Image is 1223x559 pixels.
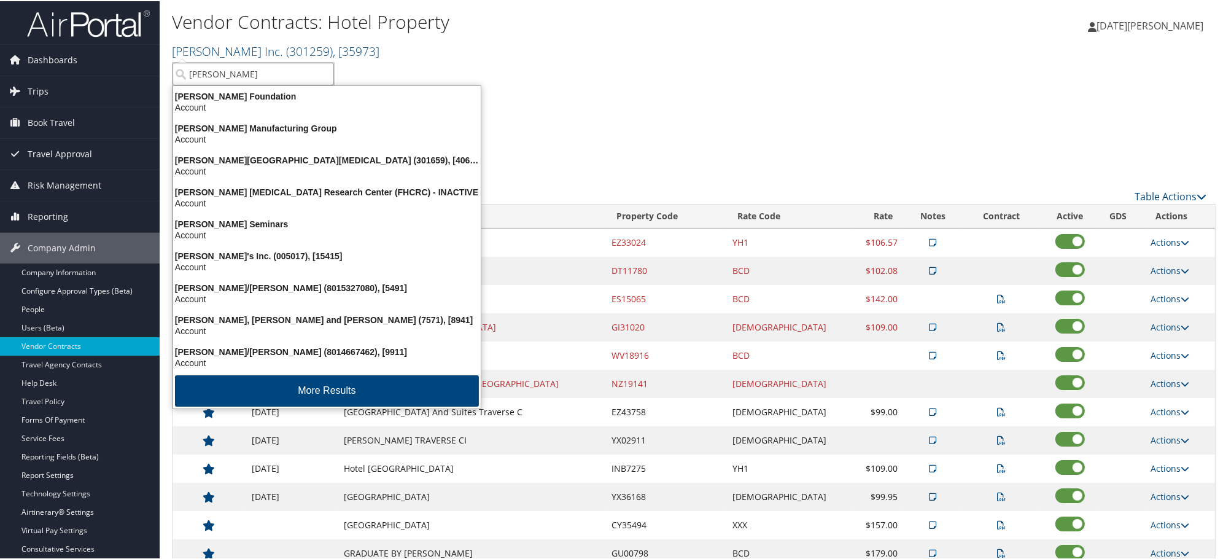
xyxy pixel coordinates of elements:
[1151,320,1190,332] a: Actions
[28,200,68,231] span: Reporting
[727,256,852,284] td: BCD
[1097,18,1203,31] span: [DATE][PERSON_NAME]
[28,232,96,262] span: Company Admin
[605,227,727,256] td: EZ33024
[1135,189,1206,202] a: Table Actions
[605,256,727,284] td: DT11780
[605,369,727,397] td: NZ19141
[727,425,852,453] td: [DEMOGRAPHIC_DATA]
[246,425,338,453] td: [DATE]
[904,203,961,227] th: Notes: activate to sort column ascending
[1151,433,1190,445] a: Actions
[852,312,904,340] td: $109.00
[166,165,488,176] div: Account
[852,256,904,284] td: $102.08
[1041,203,1098,227] th: Active: activate to sort column ascending
[28,44,77,74] span: Dashboards
[605,203,727,227] th: Property Code: activate to sort column ascending
[166,90,488,101] div: [PERSON_NAME] Foundation
[166,122,488,133] div: [PERSON_NAME] Manufacturing Group
[338,397,605,425] td: [GEOGRAPHIC_DATA] And Suites Traverse C
[1151,264,1190,275] a: Actions
[246,482,338,510] td: [DATE]
[1151,518,1190,530] a: Actions
[852,397,904,425] td: $99.00
[166,154,488,165] div: [PERSON_NAME][GEOGRAPHIC_DATA][MEDICAL_DATA] (301659), [40671]
[166,197,488,208] div: Account
[338,425,605,453] td: [PERSON_NAME] TRAVERSE CI
[605,284,727,312] td: ES15065
[286,42,333,58] span: ( 301259 )
[1088,6,1216,43] a: [DATE][PERSON_NAME]
[172,42,379,58] a: [PERSON_NAME] Inc.
[1098,203,1144,227] th: GDS: activate to sort column ascending
[166,260,488,272] div: Account
[1151,461,1190,473] a: Actions
[605,340,727,369] td: WV18916
[28,106,75,137] span: Book Travel
[727,227,852,256] td: YH1
[727,369,852,397] td: [DEMOGRAPHIC_DATA]
[28,138,92,168] span: Travel Approval
[605,453,727,482] td: INB7275
[166,281,488,292] div: [PERSON_NAME]/[PERSON_NAME] (8015327080), [5491]
[727,312,852,340] td: [DEMOGRAPHIC_DATA]
[1151,405,1190,416] a: Actions
[852,227,904,256] td: $106.57
[727,284,852,312] td: BCD
[166,133,488,144] div: Account
[166,186,488,197] div: [PERSON_NAME] [MEDICAL_DATA] Research Center (FHCRC) - INACTIVE
[727,203,852,227] th: Rate Code: activate to sort column ascending
[166,217,488,229] div: [PERSON_NAME] Seminars
[166,345,488,356] div: [PERSON_NAME]/[PERSON_NAME] (8014667462), [9911]
[246,453,338,482] td: [DATE]
[246,397,338,425] td: [DATE]
[338,453,605,482] td: Hotel [GEOGRAPHIC_DATA]
[605,510,727,538] td: CY35494
[605,425,727,453] td: YX02911
[852,284,904,312] td: $142.00
[333,42,379,58] span: , [ 35973 ]
[28,75,49,106] span: Trips
[166,356,488,367] div: Account
[605,482,727,510] td: YX36168
[1151,235,1190,247] a: Actions
[166,249,488,260] div: [PERSON_NAME]'s Inc. (005017), [15415]
[175,374,479,405] button: More Results
[727,340,852,369] td: BCD
[605,312,727,340] td: GI31020
[27,8,150,37] img: airportal-logo.png
[1145,203,1215,227] th: Actions
[852,203,904,227] th: Rate: activate to sort column ascending
[172,8,868,34] h1: Vendor Contracts: Hotel Property
[727,510,852,538] td: XXX
[1151,490,1190,501] a: Actions
[727,453,852,482] td: YH1
[1151,292,1190,303] a: Actions
[28,169,101,200] span: Risk Management
[852,482,904,510] td: $99.95
[727,397,852,425] td: [DEMOGRAPHIC_DATA]
[166,229,488,240] div: Account
[166,101,488,112] div: Account
[338,510,605,538] td: [GEOGRAPHIC_DATA]
[172,135,1216,168] div: There are contracts.
[166,313,488,324] div: [PERSON_NAME], [PERSON_NAME] and [PERSON_NAME] (7571), [8941]
[166,324,488,335] div: Account
[852,453,904,482] td: $109.00
[1151,546,1190,558] a: Actions
[338,482,605,510] td: [GEOGRAPHIC_DATA]
[962,203,1042,227] th: Contract: activate to sort column ascending
[605,397,727,425] td: EZ43758
[852,510,904,538] td: $157.00
[1151,348,1190,360] a: Actions
[166,292,488,303] div: Account
[1151,377,1190,388] a: Actions
[727,482,852,510] td: [DEMOGRAPHIC_DATA]
[173,61,334,84] input: Search Accounts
